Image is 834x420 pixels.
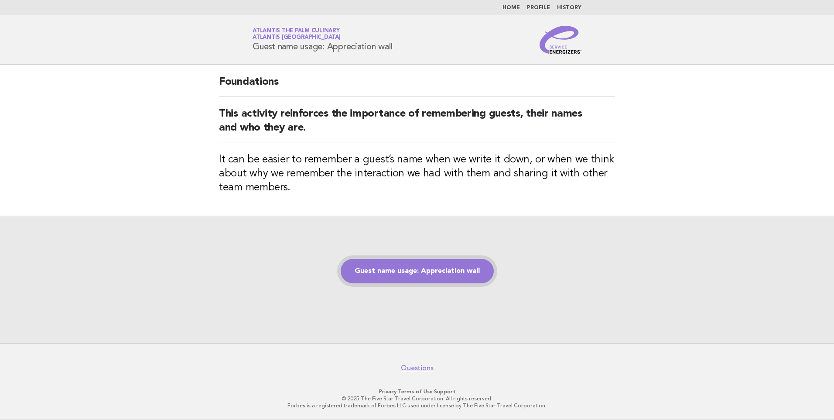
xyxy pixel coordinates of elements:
[434,389,455,395] a: Support
[219,153,615,195] h3: It can be easier to remember a guest’s name when we write it down, or when we think about why we ...
[341,259,494,283] a: Guest name usage: Appreciation wall
[557,5,581,10] a: History
[502,5,520,10] a: Home
[253,35,341,41] span: Atlantis [GEOGRAPHIC_DATA]
[219,107,615,142] h2: This activity reinforces the importance of remembering guests, their names and who they are.
[401,364,434,372] a: Questions
[527,5,550,10] a: Profile
[253,28,392,51] h1: Guest name usage: Appreciation wall
[150,395,684,402] p: © 2025 The Five Star Travel Corporation. All rights reserved.
[219,75,615,96] h2: Foundations
[379,389,396,395] a: Privacy
[540,26,581,54] img: Service Energizers
[253,28,341,40] a: Atlantis The Palm CulinaryAtlantis [GEOGRAPHIC_DATA]
[398,389,433,395] a: Terms of Use
[150,402,684,409] p: Forbes is a registered trademark of Forbes LLC used under license by The Five Star Travel Corpora...
[150,388,684,395] p: · ·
